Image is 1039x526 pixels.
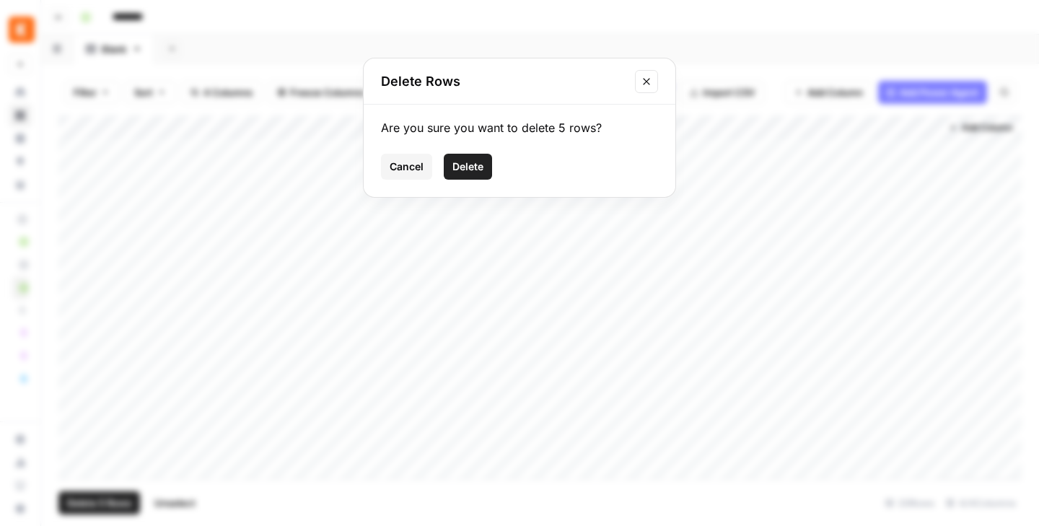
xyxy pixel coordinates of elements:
[444,154,492,180] button: Delete
[381,119,658,136] div: Are you sure you want to delete 5 rows?
[635,70,658,93] button: Close modal
[381,154,432,180] button: Cancel
[390,159,424,174] span: Cancel
[452,159,483,174] span: Delete
[381,71,626,92] h2: Delete Rows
